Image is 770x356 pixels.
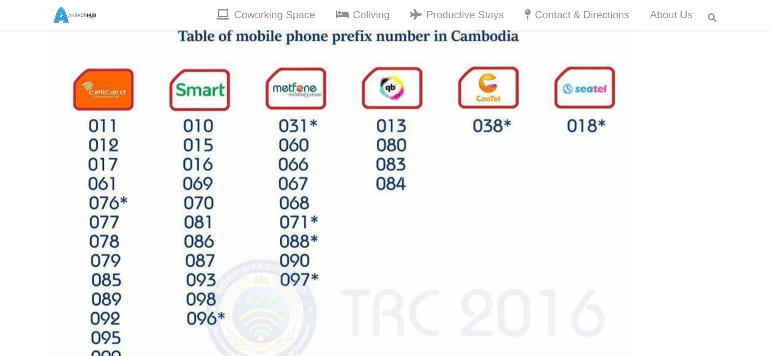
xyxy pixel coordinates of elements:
span: Productive Stays [426,9,504,21]
span: About us [650,9,693,21]
span: Contact & Directions [535,9,629,21]
span: Coworking Space [234,9,315,21]
span: Coliving [353,9,390,21]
